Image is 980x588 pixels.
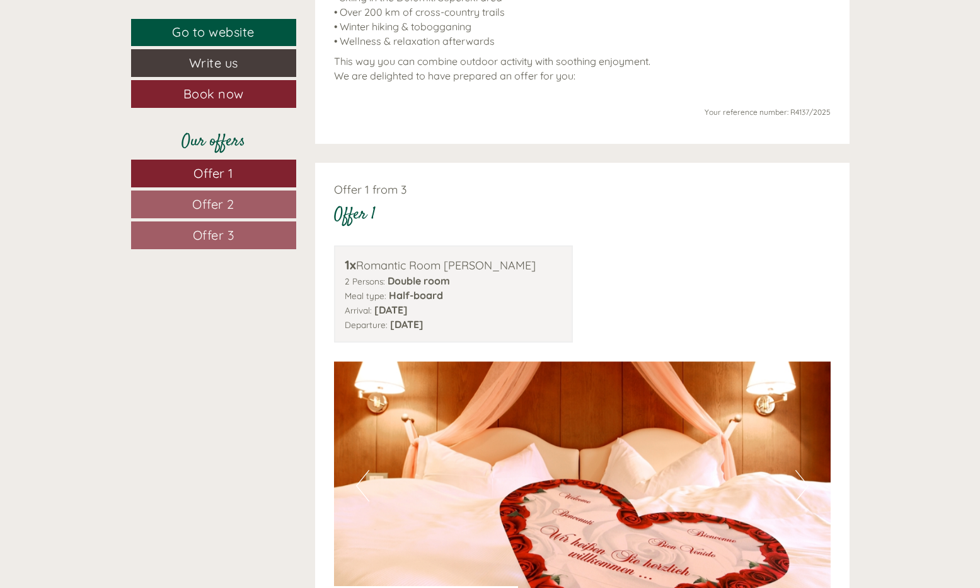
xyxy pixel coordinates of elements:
button: Previous [356,470,369,502]
a: Go to website [131,19,296,46]
span: Offer 2 [192,196,234,212]
b: [DATE] [374,303,408,316]
div: Offer 1 [334,203,376,226]
a: Write us [131,49,296,77]
small: 10:07 [19,61,151,70]
b: Double room [388,274,450,287]
button: Send [427,327,497,355]
b: [DATE] [390,318,424,331]
div: Our offers [131,130,296,153]
span: Offer 1 [193,165,233,181]
b: 1x [345,257,356,273]
div: Hotel Weisses Lamm [19,37,151,47]
small: 2 Persons: [345,276,385,286]
div: [DATE] [224,9,272,31]
div: Romantic Room [PERSON_NAME] [345,256,562,274]
small: Arrival: [345,305,372,315]
small: Meal type: [345,290,386,301]
span: Offer 1 from 3 [334,182,406,197]
button: Next [795,470,809,502]
p: This way you can combine outdoor activity with soothing enjoyment. We are delighted to have prepa... [334,54,831,83]
span: Offer 3 [193,227,234,243]
span: Your reference number: R4137/2025 [705,107,831,117]
b: Half-board [389,289,443,302]
div: Hello, how can we help you? [9,34,157,73]
a: Book now [131,80,296,108]
small: Departure: [345,319,388,330]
